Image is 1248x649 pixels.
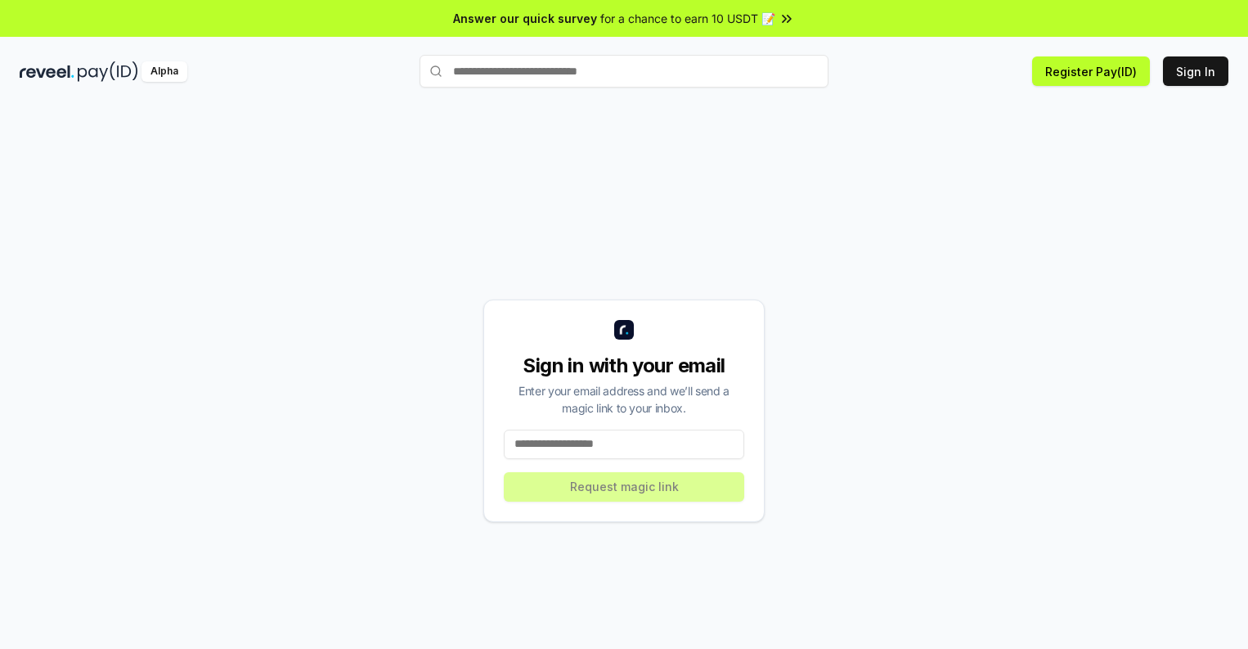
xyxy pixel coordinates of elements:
img: logo_small [614,320,634,340]
button: Register Pay(ID) [1032,56,1150,86]
div: Alpha [141,61,187,82]
span: Answer our quick survey [453,10,597,27]
img: pay_id [78,61,138,82]
div: Enter your email address and we’ll send a magic link to your inbox. [504,382,744,417]
button: Sign In [1163,56,1228,86]
span: for a chance to earn 10 USDT 📝 [600,10,775,27]
div: Sign in with your email [504,353,744,379]
img: reveel_dark [20,61,74,82]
